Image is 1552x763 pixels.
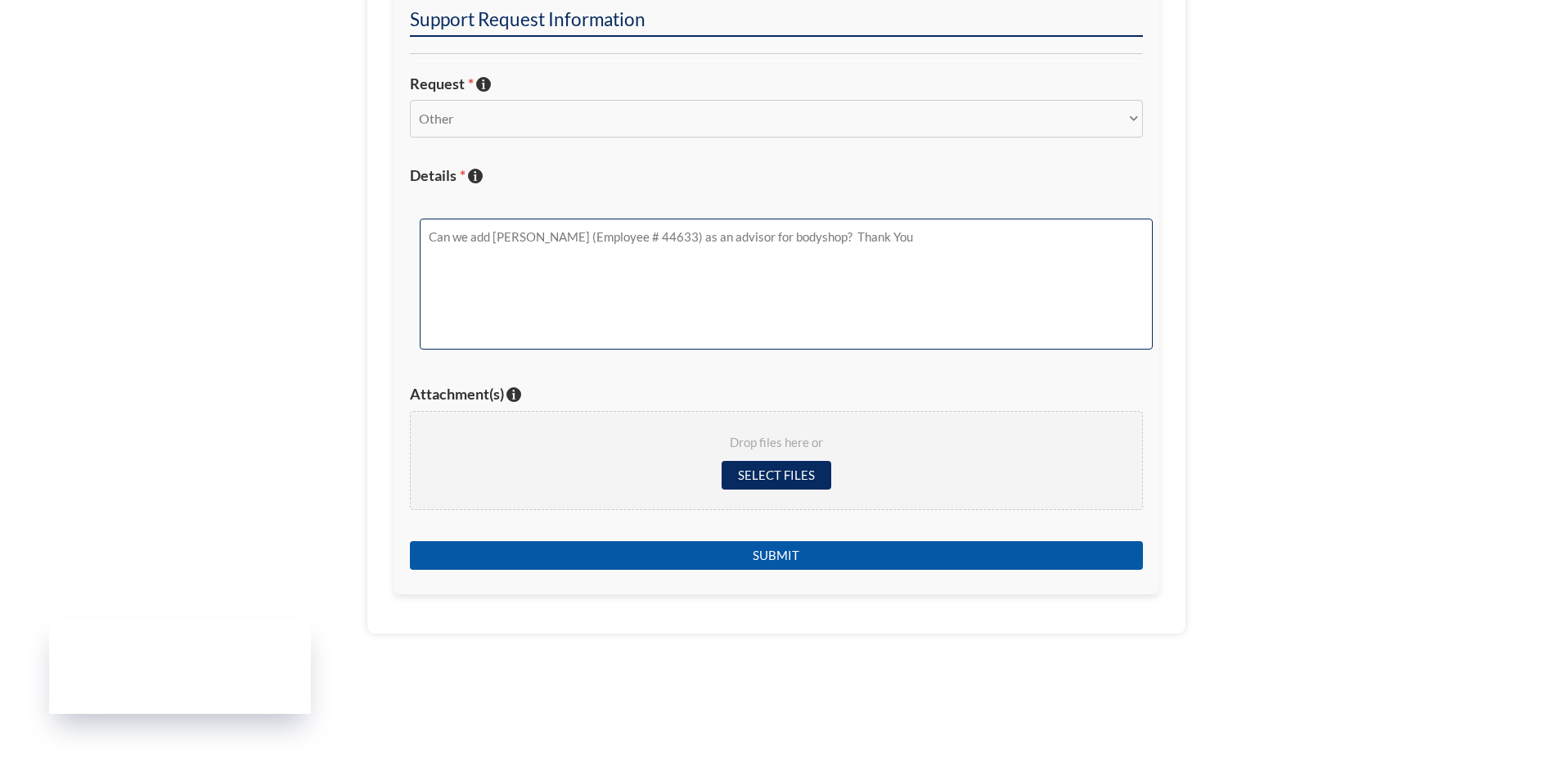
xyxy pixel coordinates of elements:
[722,461,831,490] input: Select files
[410,166,466,184] span: Details
[410,541,1143,570] input: Submit
[410,7,1143,37] h2: Support Request Information
[410,385,504,403] span: Attachment(s)
[410,74,474,93] span: Request
[49,620,311,714] iframe: Garber Digital Marketing Status
[430,431,1122,454] span: Drop files here or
